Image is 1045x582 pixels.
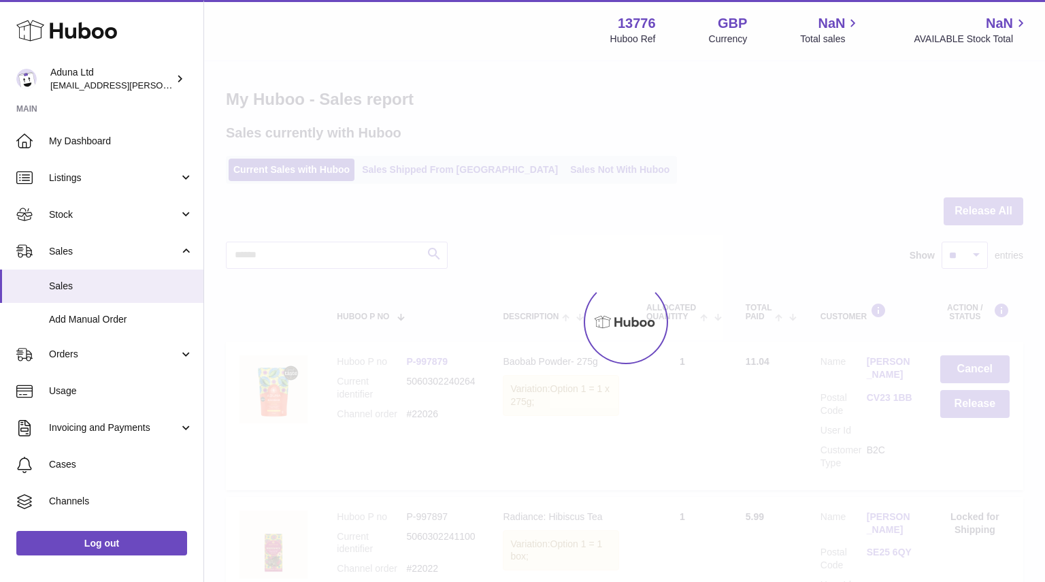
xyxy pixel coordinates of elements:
div: Huboo Ref [610,33,656,46]
span: My Dashboard [49,135,193,148]
div: Currency [709,33,748,46]
a: NaN Total sales [800,14,861,46]
span: AVAILABLE Stock Total [914,33,1029,46]
span: Usage [49,385,193,398]
strong: 13776 [618,14,656,33]
a: NaN AVAILABLE Stock Total [914,14,1029,46]
span: Sales [49,245,179,258]
div: Aduna Ltd [50,66,173,92]
span: Cases [49,458,193,471]
span: Channels [49,495,193,508]
span: Sales [49,280,193,293]
span: Total sales [800,33,861,46]
span: Add Manual Order [49,313,193,326]
span: Invoicing and Payments [49,421,179,434]
strong: GBP [718,14,747,33]
img: deborahe.kamara@aduna.com [16,69,37,89]
span: Stock [49,208,179,221]
a: Log out [16,531,187,555]
span: [EMAIL_ADDRESS][PERSON_NAME][PERSON_NAME][DOMAIN_NAME] [50,80,346,91]
span: Orders [49,348,179,361]
span: NaN [818,14,845,33]
span: NaN [986,14,1013,33]
span: Listings [49,172,179,184]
